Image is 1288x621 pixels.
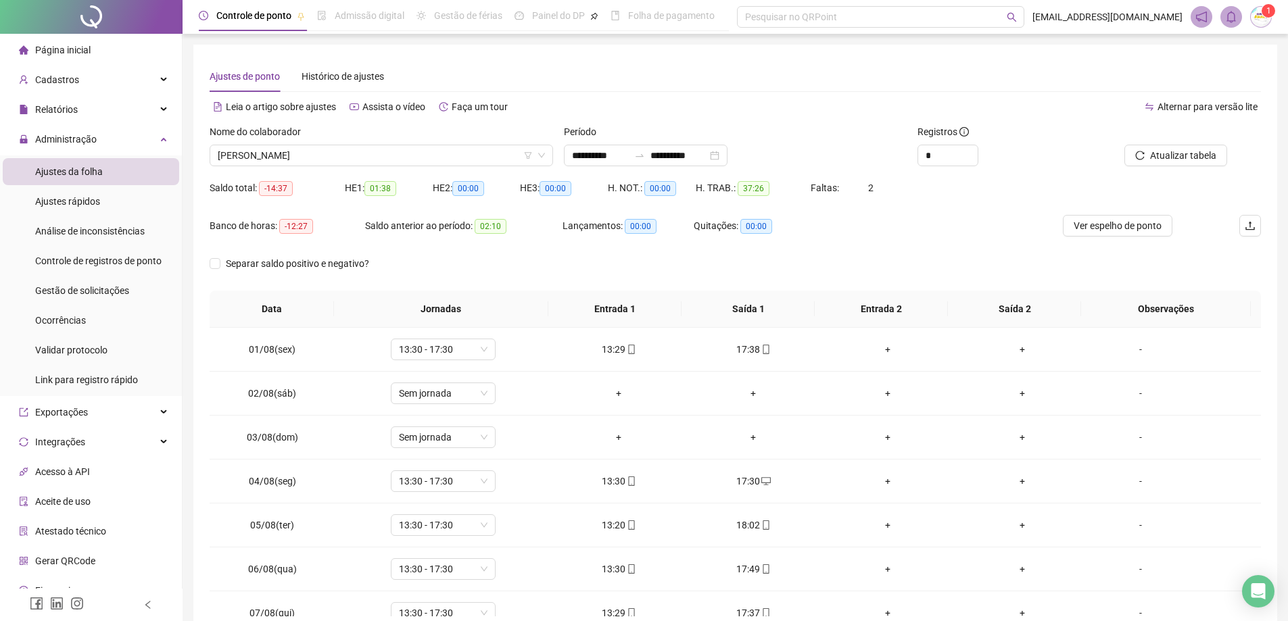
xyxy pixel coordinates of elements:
span: dashboard [515,11,524,20]
div: - [1101,562,1180,576]
label: Período [564,124,605,139]
span: 00:00 [452,181,484,196]
div: 17:30 [697,474,810,489]
span: down [538,151,546,159]
span: Sem jornada [399,383,487,403]
div: 18:02 [697,518,810,532]
div: + [563,430,675,445]
div: + [697,386,810,401]
div: + [966,605,1079,620]
span: Exportações [35,407,88,418]
span: Aceite de uso [35,496,91,507]
div: Saldo total: [210,180,345,196]
span: clock-circle [199,11,208,20]
span: 06/08(qua) [248,564,297,574]
span: 01:38 [364,181,396,196]
span: Cadastros [35,74,79,85]
th: Data [210,291,334,328]
span: -12:27 [279,219,313,234]
div: H. NOT.: [608,180,696,196]
div: - [1101,430,1180,445]
div: + [832,430,945,445]
button: Atualizar tabela [1124,145,1227,166]
span: lock [19,134,28,144]
span: Gerar QRCode [35,555,95,566]
div: HE 1: [345,180,433,196]
span: Validar protocolo [35,345,108,355]
span: pushpin [297,12,305,20]
span: 00:00 [740,219,772,234]
span: export [19,407,28,417]
div: + [832,518,945,532]
span: 2 [868,182,874,193]
span: 02/08(sáb) [248,388,296,399]
span: 07/08(qui) [249,607,295,618]
span: Integrações [35,437,85,447]
span: ISABELLA WEISSMULLER DA SILVA [218,145,545,166]
span: 02:10 [475,219,506,234]
span: Página inicial [35,45,91,55]
div: Banco de horas: [210,218,365,234]
span: Assista o vídeo [362,101,425,112]
div: 13:29 [563,605,675,620]
span: pushpin [590,12,598,20]
span: Ajustes de ponto [210,71,280,82]
th: Observações [1081,291,1251,328]
span: sun [416,11,426,20]
th: Entrada 2 [815,291,948,328]
span: Registros [917,124,969,139]
span: Financeiro [35,585,79,596]
span: Relatórios [35,104,78,115]
span: Ver espelho de ponto [1074,218,1162,233]
div: - [1101,605,1180,620]
div: HE 2: [433,180,521,196]
span: 37:26 [738,181,769,196]
div: 13:20 [563,518,675,532]
span: Controle de ponto [216,10,291,21]
div: + [832,605,945,620]
div: 13:29 [563,342,675,357]
span: Gestão de férias [434,10,502,21]
span: Folha de pagamento [628,10,715,21]
span: upload [1245,220,1256,231]
span: file-done [317,11,327,20]
span: search [1007,12,1017,22]
span: 04/08(seg) [249,476,296,487]
span: filter [524,151,532,159]
span: Separar saldo positivo e negativo? [220,256,375,271]
span: Ajustes rápidos [35,196,100,207]
span: mobile [760,564,771,574]
th: Saída 1 [682,291,815,328]
span: mobile [625,608,636,618]
button: Ver espelho de ponto [1063,215,1172,237]
span: Gestão de solicitações [35,285,129,296]
span: to [634,150,645,161]
span: bell [1225,11,1237,23]
th: Entrada 1 [548,291,682,328]
span: Faltas: [811,182,841,193]
span: mobile [760,608,771,618]
div: + [966,562,1079,576]
span: Controle de registros de ponto [35,255,162,266]
div: - [1101,342,1180,357]
span: mobile [760,520,771,530]
div: + [832,386,945,401]
span: file-text [213,102,222,111]
span: api [19,467,28,476]
span: Sem jornada [399,427,487,447]
span: instagram [70,597,84,610]
span: audit [19,497,28,506]
div: 13:30 [563,474,675,489]
span: file [19,105,28,114]
span: sync [19,437,28,447]
span: 05/08(ter) [250,520,294,530]
div: + [832,342,945,357]
span: home [19,45,28,55]
span: Atestado técnico [35,526,106,537]
div: 17:37 [697,605,810,620]
span: book [611,11,620,20]
span: Acesso à API [35,466,90,477]
span: mobile [760,345,771,354]
span: mobile [625,564,636,574]
span: youtube [350,102,359,111]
